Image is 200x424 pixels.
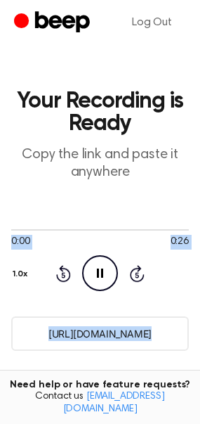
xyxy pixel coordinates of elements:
[11,235,29,250] span: 0:00
[63,392,165,414] a: [EMAIL_ADDRESS][DOMAIN_NAME]
[171,235,189,250] span: 0:26
[11,262,33,286] button: 1.0x
[11,146,189,181] p: Copy the link and paste it anywhere
[118,6,186,39] a: Log Out
[11,90,189,135] h1: Your Recording is Ready
[8,391,192,416] span: Contact us
[14,9,93,37] a: Beep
